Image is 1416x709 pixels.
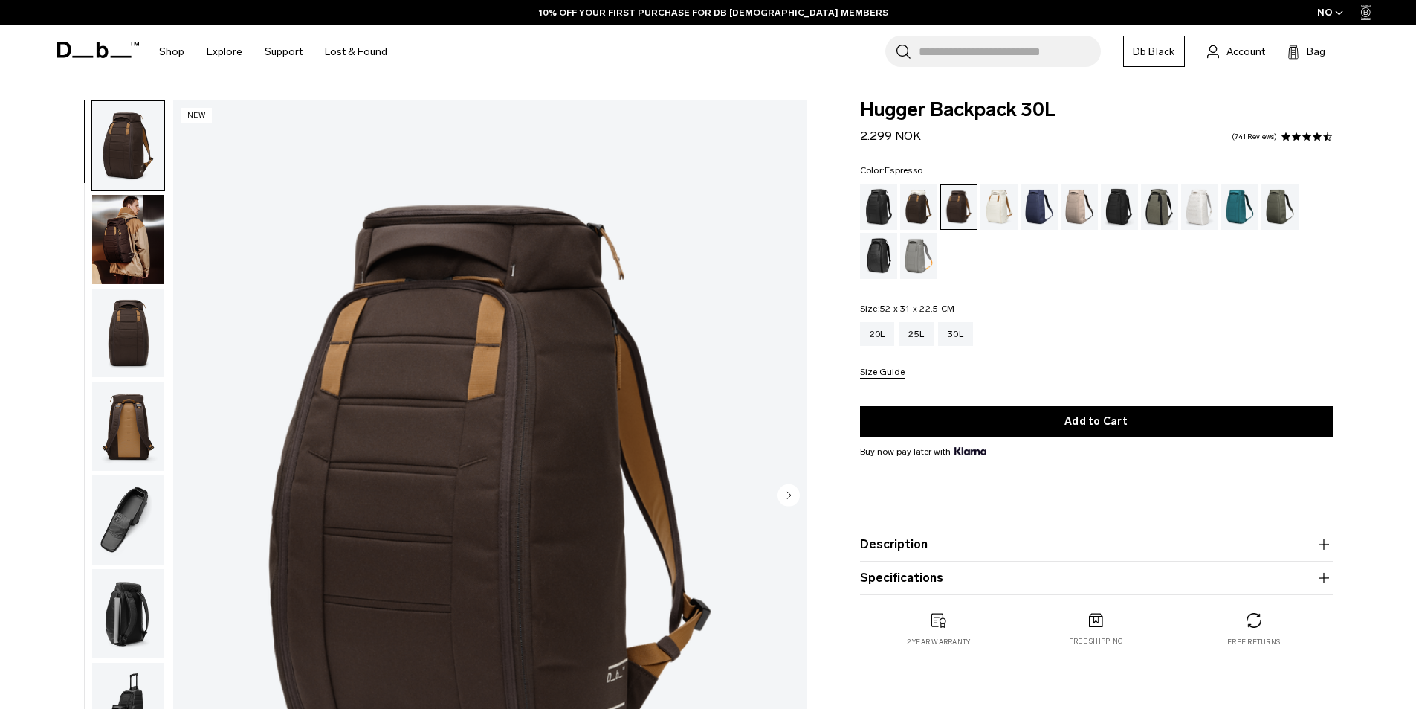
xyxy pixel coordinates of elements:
a: Support [265,25,303,78]
img: Hugger Backpack 30L Espresso [92,382,164,471]
img: Hugger Backpack 30L Espresso [92,289,164,378]
a: Shop [159,25,184,78]
button: Hugger Backpack 30L Espresso [91,194,165,285]
button: Hugger Backpack 30L Espresso [91,475,165,565]
a: Lost & Found [325,25,387,78]
button: Hugger Backpack 30L Espresso [91,381,165,472]
p: Free returns [1227,637,1280,647]
img: Hugger Backpack 30L Espresso [92,475,164,565]
a: Midnight Teal [1221,184,1258,230]
button: Description [860,536,1333,554]
a: 25L [899,322,934,346]
span: Espresso [885,165,922,176]
a: Espresso [940,184,977,230]
p: New [181,108,213,123]
button: Size Guide [860,368,905,379]
span: 52 x 31 x 22.5 CM [880,304,954,314]
button: Hugger Backpack 30L Espresso [91,568,165,659]
button: Hugger Backpack 30L Espresso [91,288,165,379]
img: Hugger Backpack 30L Espresso [92,101,164,190]
a: 20L [860,322,895,346]
span: Account [1226,44,1265,60]
img: {"height" => 20, "alt" => "Klarna"} [954,447,986,455]
a: 10% OFF YOUR FIRST PURCHASE FOR DB [DEMOGRAPHIC_DATA] MEMBERS [539,6,888,19]
a: Fogbow Beige [1061,184,1098,230]
img: Hugger Backpack 30L Espresso [92,195,164,284]
a: Oatmilk [980,184,1018,230]
button: Next slide [777,484,800,509]
button: Specifications [860,569,1333,587]
span: Hugger Backpack 30L [860,100,1333,120]
a: Clean Slate [1181,184,1218,230]
a: Sand Grey [900,233,937,279]
button: Hugger Backpack 30L Espresso [91,100,165,191]
img: Hugger Backpack 30L Espresso [92,569,164,658]
span: Bag [1307,44,1325,60]
a: Cappuccino [900,184,937,230]
legend: Color: [860,166,923,175]
p: 2 year warranty [907,637,971,647]
a: Moss Green [1261,184,1299,230]
a: 741 reviews [1232,133,1277,141]
a: Account [1207,42,1265,60]
legend: Size: [860,304,955,313]
a: Blue Hour [1021,184,1058,230]
p: Free shipping [1069,636,1123,647]
a: Db Black [1123,36,1185,67]
a: Forest Green [1141,184,1178,230]
span: 2.299 NOK [860,129,921,143]
a: Charcoal Grey [1101,184,1138,230]
span: Buy now pay later with [860,445,986,458]
a: Black Out [860,184,897,230]
a: Explore [207,25,242,78]
nav: Main Navigation [148,25,398,78]
a: Reflective Black [860,233,897,279]
button: Bag [1287,42,1325,60]
button: Add to Cart [860,406,1333,437]
a: 30L [938,322,973,346]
